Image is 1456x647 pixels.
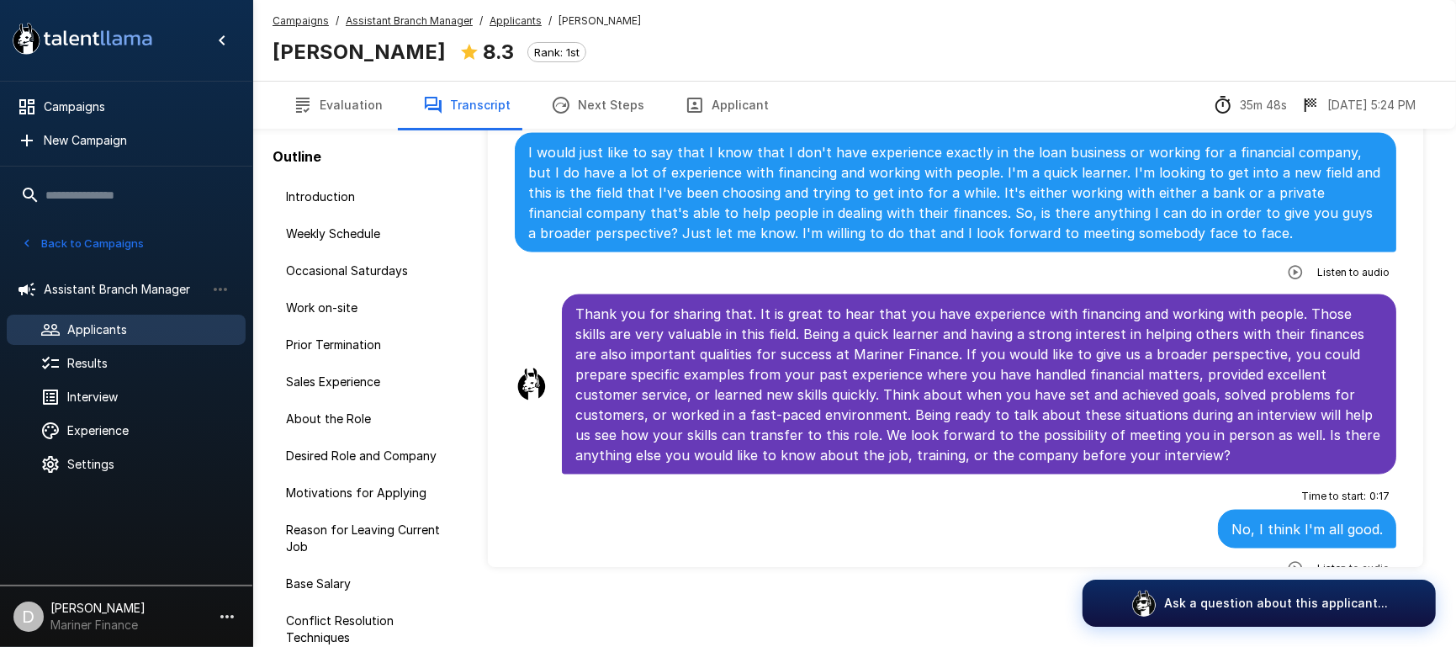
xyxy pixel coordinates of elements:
button: Ask a question about this applicant... [1083,580,1436,627]
div: Motivations for Applying [273,478,468,508]
img: llama_clean.png [515,368,548,401]
span: / [336,13,339,29]
span: [PERSON_NAME] [559,13,641,29]
div: Base Salary [273,569,468,599]
b: [PERSON_NAME] [273,40,446,64]
button: Evaluation [273,82,403,129]
span: Motivations for Applying [286,485,454,501]
span: 0 : 17 [1369,488,1390,505]
u: Campaigns [273,14,329,27]
u: Assistant Branch Manager [346,14,473,27]
span: Occasional Saturdays [286,263,454,279]
button: Applicant [664,82,789,129]
div: Work on-site [273,293,468,323]
p: No, I think I'm all good. [1231,519,1383,539]
b: 8.3 [483,40,514,64]
span: Rank: 1st [528,45,585,59]
div: The time between starting and completing the interview [1213,95,1287,115]
div: The date and time when the interview was completed [1300,95,1416,115]
p: 35m 48s [1240,97,1287,114]
span: Listen to audio [1317,560,1390,577]
div: Reason for Leaving Current Job [273,515,468,562]
p: Ask a question about this applicant... [1164,595,1388,612]
span: / [548,13,552,29]
div: Weekly Schedule [273,219,468,249]
u: Applicants [490,14,542,27]
span: / [479,13,483,29]
img: logo_glasses@2x.png [1130,590,1157,617]
p: I would just like to say that I know that I don't have experience exactly in the loan business or... [528,142,1383,243]
div: Prior Termination [273,330,468,360]
div: About the Role [273,404,468,434]
span: Time to start : [1301,488,1366,505]
span: Introduction [286,188,454,205]
span: Weekly Schedule [286,225,454,242]
button: Transcript [403,82,531,129]
button: Next Steps [531,82,664,129]
span: Reason for Leaving Current Job [286,522,454,555]
span: Base Salary [286,575,454,592]
p: Thank you for sharing that. It is great to hear that you have experience with financing and worki... [575,304,1383,465]
div: Sales Experience [273,367,468,397]
span: Listen to audio [1317,264,1390,281]
div: Introduction [273,182,468,212]
span: Work on-site [286,300,454,316]
span: About the Role [286,411,454,427]
div: Occasional Saturdays [273,256,468,286]
p: [DATE] 5:24 PM [1327,97,1416,114]
span: Sales Experience [286,374,454,390]
div: Desired Role and Company [273,441,468,471]
span: Desired Role and Company [286,448,454,464]
b: Outline [273,148,321,165]
span: Prior Termination [286,337,454,353]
